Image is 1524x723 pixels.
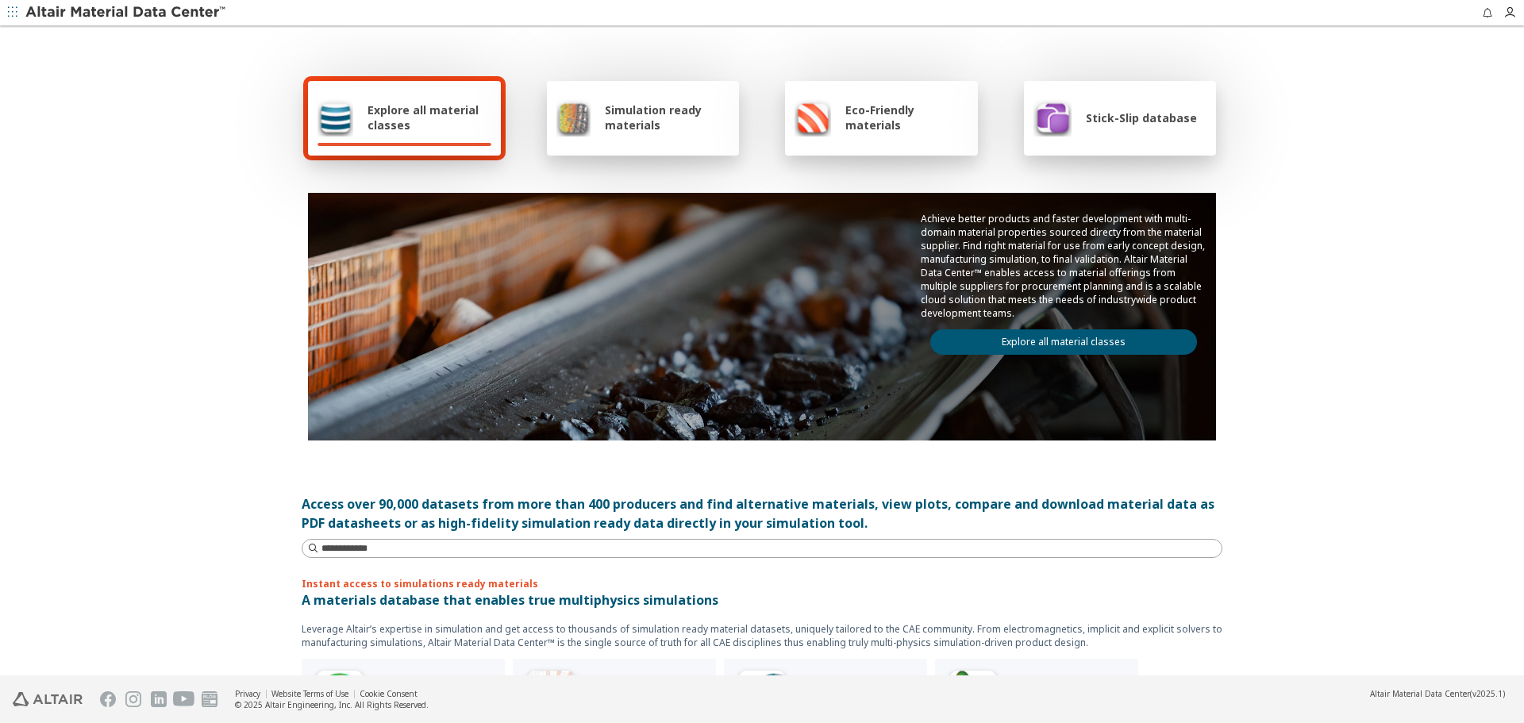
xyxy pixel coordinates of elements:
[1370,688,1470,699] span: Altair Material Data Center
[921,212,1206,320] p: Achieve better products and faster development with multi-domain material properties sourced dire...
[302,494,1222,533] div: Access over 90,000 datasets from more than 400 producers and find alternative materials, view plo...
[317,98,353,137] img: Explore all material classes
[556,98,591,137] img: Simulation ready materials
[930,329,1197,355] a: Explore all material classes
[1086,110,1197,125] span: Stick-Slip database
[605,102,729,133] span: Simulation ready materials
[271,688,348,699] a: Website Terms of Use
[25,5,228,21] img: Altair Material Data Center
[360,688,418,699] a: Cookie Consent
[302,577,1222,590] p: Instant access to simulations ready materials
[235,688,260,699] a: Privacy
[845,102,968,133] span: Eco-Friendly materials
[13,692,83,706] img: Altair Engineering
[235,699,429,710] div: © 2025 Altair Engineering, Inc. All Rights Reserved.
[302,590,1222,610] p: A materials database that enables true multiphysics simulations
[795,98,831,137] img: Eco-Friendly materials
[368,102,491,133] span: Explore all material classes
[302,622,1222,649] p: Leverage Altair’s expertise in simulation and get access to thousands of simulation ready materia...
[1370,688,1505,699] div: (v2025.1)
[1033,98,1072,137] img: Stick-Slip database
